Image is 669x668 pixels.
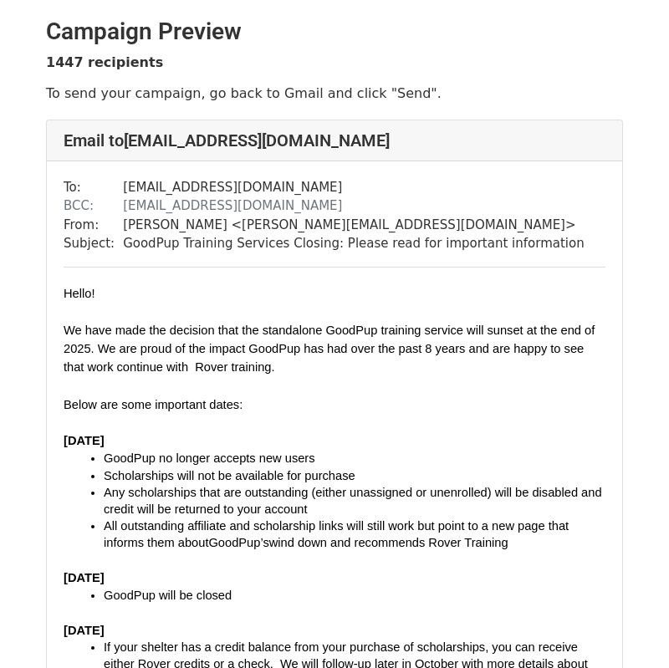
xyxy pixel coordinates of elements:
[104,519,572,549] span: All outstanding affiliate and scholarship links will still work but point to a new page that info...
[104,589,232,602] span: GoodPup will be closed
[123,196,585,216] td: [EMAIL_ADDRESS][DOMAIN_NAME]
[64,178,123,197] td: To:
[64,624,105,637] span: [DATE]
[104,486,605,516] span: Any scholarships that are outstanding (either unassigned or unenrolled) will be disabled and cred...
[64,324,598,374] span: We have made the decision that the standalone GoodPup training service will sunset at the end of ...
[64,196,123,216] td: BCC:
[64,234,123,253] td: Subject:
[64,571,105,584] span: [DATE]
[64,130,605,150] h4: Email to [EMAIL_ADDRESS][DOMAIN_NAME]
[46,84,623,102] p: To send your campaign, go back to Gmail and click "Send".
[104,451,315,465] span: GoodPup no longer accepts new users
[123,234,585,253] td: GoodPup Training Services Closing: Please read for important information
[64,434,105,447] span: [DATE]
[46,18,623,46] h2: Campaign Preview
[104,469,355,482] span: Scholarships will not be available for purchase
[123,178,585,197] td: [EMAIL_ADDRESS][DOMAIN_NAME]
[46,54,163,70] strong: 1447 recipients
[64,287,94,300] span: Hello!
[64,398,243,411] span: Below are some important dates:
[123,216,585,235] td: [PERSON_NAME] < [PERSON_NAME][EMAIL_ADDRESS][DOMAIN_NAME] >
[64,216,123,235] td: From:
[208,536,268,549] span: GoodPup’s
